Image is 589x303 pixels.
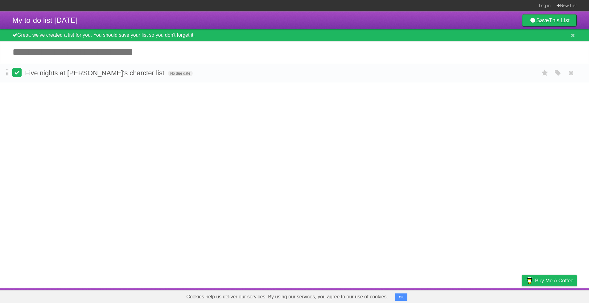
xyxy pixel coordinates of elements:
span: Cookies help us deliver our services. By using our services, you agree to our use of cookies. [180,291,394,303]
a: Terms [493,290,507,301]
span: Five nights at [PERSON_NAME]'s charcter list [25,69,166,77]
a: SaveThis List [522,14,577,27]
label: Star task [539,68,551,78]
a: Privacy [514,290,530,301]
a: About [440,290,453,301]
span: Buy me a coffee [535,275,574,286]
label: Done [12,68,22,77]
a: Suggest a feature [538,290,577,301]
a: Buy me a coffee [522,275,577,286]
button: OK [395,293,407,301]
span: My to-do list [DATE] [12,16,78,24]
span: No due date [168,71,193,76]
b: This List [549,17,570,23]
a: Developers [460,290,485,301]
img: Buy me a coffee [525,275,533,286]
